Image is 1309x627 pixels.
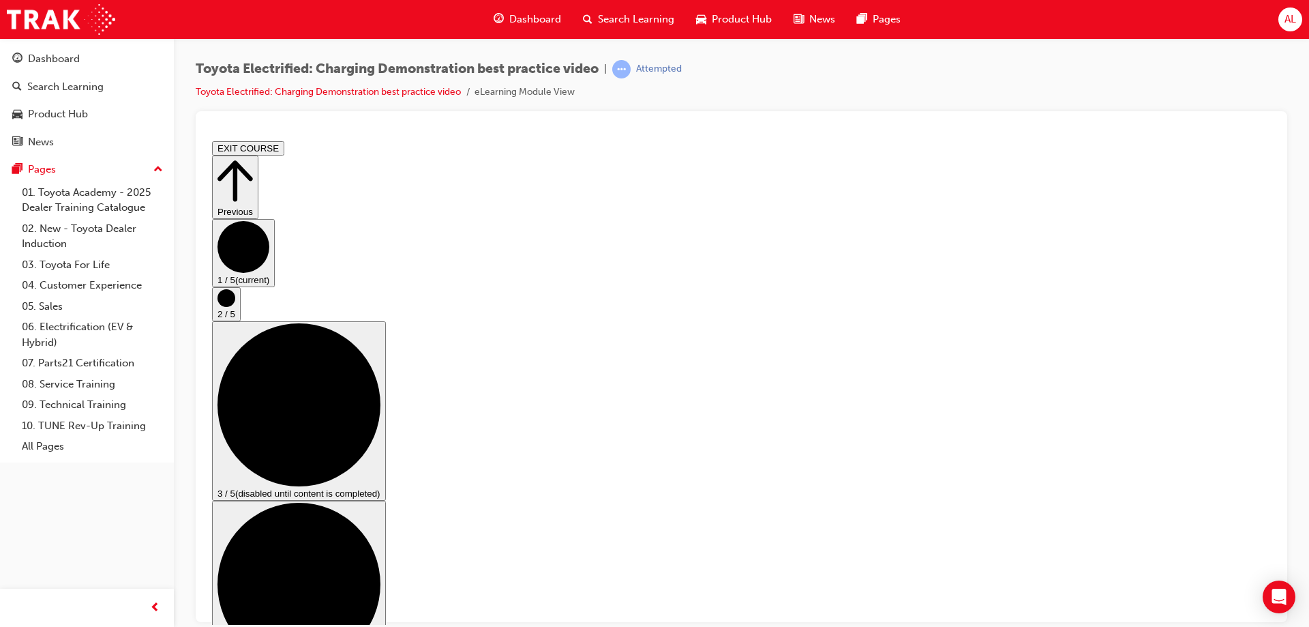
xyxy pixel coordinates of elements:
[16,182,168,218] a: 01. Toyota Academy - 2025 Dealer Training Catalogue
[12,136,22,149] span: news-icon
[16,374,168,395] a: 08. Service Training
[1284,12,1296,27] span: AL
[16,353,168,374] a: 07. Parts21 Certification
[846,5,912,33] a: pages-iconPages
[509,12,561,27] span: Dashboard
[28,162,56,177] div: Pages
[857,11,867,28] span: pages-icon
[28,51,80,67] div: Dashboard
[475,85,575,100] li: eLearning Module View
[5,83,68,151] button: 1 / 5(current)
[5,46,168,72] a: Dashboard
[1263,581,1295,613] div: Open Intercom Messenger
[583,11,592,28] span: search-icon
[16,436,168,457] a: All Pages
[5,151,34,186] button: 2 / 5
[5,44,168,157] button: DashboardSearch LearningProduct HubNews
[5,130,168,155] a: News
[196,86,461,98] a: Toyota Electrified: Charging Demonstration best practice video
[712,12,772,27] span: Product Hub
[5,74,168,100] a: Search Learning
[483,5,572,33] a: guage-iconDashboard
[685,5,783,33] a: car-iconProduct Hub
[5,20,52,83] button: Previous
[196,61,599,77] span: Toyota Electrified: Charging Demonstration best practice video
[11,139,29,149] span: 1 / 5
[1278,8,1302,31] button: AL
[16,296,168,317] a: 05. Sales
[873,12,901,27] span: Pages
[16,394,168,415] a: 09. Technical Training
[16,218,168,254] a: 02. New - Toyota Dealer Induction
[12,164,22,176] span: pages-icon
[636,63,682,76] div: Attempted
[11,353,29,363] span: 3 / 5
[16,275,168,296] a: 04. Customer Experience
[5,186,179,365] button: 3 / 5(disabled until content is completed)
[28,106,88,122] div: Product Hub
[604,61,607,77] span: |
[696,11,706,28] span: car-icon
[12,108,22,121] span: car-icon
[5,102,168,127] a: Product Hub
[12,81,22,93] span: search-icon
[12,53,22,65] span: guage-icon
[5,157,168,182] button: Pages
[783,5,846,33] a: news-iconNews
[153,161,163,179] span: up-icon
[16,317,168,353] a: 06. Electrification (EV & Hybrid)
[598,12,674,27] span: Search Learning
[27,79,104,95] div: Search Learning
[11,71,46,81] span: Previous
[11,173,29,184] span: 2 / 5
[29,139,63,149] span: (current)
[5,5,78,20] button: EXIT COURSE
[16,254,168,276] a: 03. Toyota For Life
[612,60,631,78] span: learningRecordVerb_ATTEMPT-icon
[7,4,115,35] img: Trak
[809,12,835,27] span: News
[16,415,168,437] a: 10. TUNE Rev-Up Training
[150,600,160,617] span: prev-icon
[572,5,685,33] a: search-iconSearch Learning
[29,353,174,363] span: (disabled until content is completed)
[794,11,804,28] span: news-icon
[28,134,54,150] div: News
[494,11,504,28] span: guage-icon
